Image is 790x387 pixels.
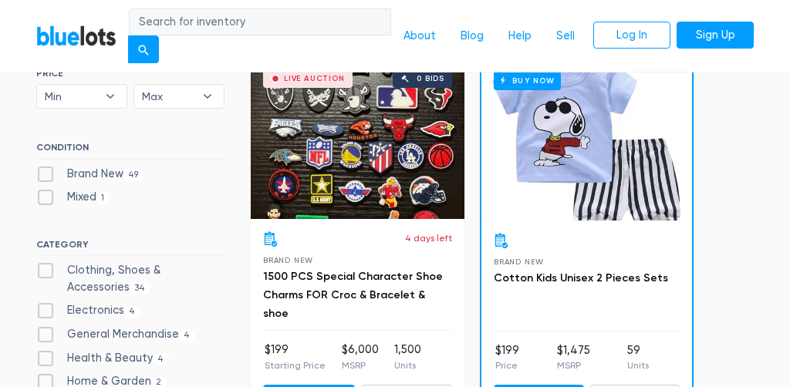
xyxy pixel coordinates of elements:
label: Clothing, Shoes & Accessories [36,262,225,295]
a: Sell [544,22,587,51]
label: General Merchandise [36,326,195,343]
a: About [391,22,448,51]
a: Live Auction 0 bids [251,57,464,219]
span: 1 [96,192,110,204]
label: Brand New [36,166,143,183]
p: 4 days left [405,231,452,245]
div: Live Auction [284,75,345,82]
span: 34 [130,282,150,294]
h6: Buy Now [494,71,561,90]
p: MSRP [557,358,590,372]
p: Price [495,358,519,372]
b: ▾ [94,85,127,108]
span: 4 [124,306,140,318]
p: MSRP [342,358,379,372]
label: Electronics [36,302,140,319]
li: $199 [495,342,519,373]
h6: PRICE [36,68,225,79]
p: Units [394,358,421,372]
label: Mixed [36,189,110,206]
li: 59 [627,342,649,373]
li: 1,500 [394,342,421,372]
li: $199 [265,342,326,372]
p: Units [627,358,649,372]
b: ▾ [191,85,224,108]
a: Help [496,22,544,51]
p: Starting Price [265,358,326,372]
h6: CATEGORY [36,239,225,256]
a: Blog [448,22,496,51]
span: 4 [153,353,169,365]
a: 1500 PCS Special Character Shoe Charms FOR Croc & Bracelet & shoe [263,270,443,320]
span: Brand New [494,257,544,266]
span: Max [142,85,194,108]
input: Search for inventory [129,8,391,36]
a: Cotton Kids Unisex 2 Pieces Sets [494,271,668,284]
label: Health & Beauty [36,350,169,367]
span: 49 [123,169,143,181]
span: Brand New [263,256,313,264]
li: $1,475 [557,342,590,373]
a: BlueLots [36,25,116,47]
div: 0 bids [417,75,444,82]
a: Sign Up [677,22,754,49]
li: $6,000 [342,342,379,372]
a: Buy Now [481,59,692,220]
a: Log In [593,22,670,49]
h6: CONDITION [36,142,225,159]
span: 4 [179,329,195,342]
span: Min [45,85,97,108]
